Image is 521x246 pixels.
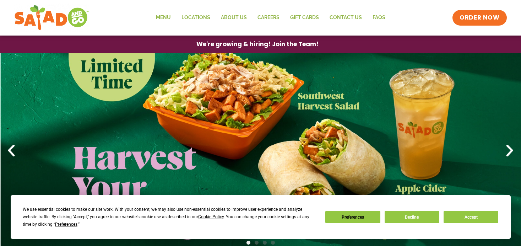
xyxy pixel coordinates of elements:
[11,195,511,239] div: Cookie Consent Prompt
[452,10,506,26] a: ORDER NOW
[460,14,499,22] span: ORDER NOW
[444,211,498,223] button: Accept
[23,206,317,228] div: We use essential cookies to make our site work. With your consent, we may also use non-essential ...
[263,241,267,245] span: Go to slide 3
[285,10,324,26] a: GIFT CARDS
[325,211,380,223] button: Preferences
[271,241,275,245] span: Go to slide 4
[176,10,216,26] a: Locations
[246,241,250,245] span: Go to slide 1
[14,4,89,32] img: new-SAG-logo-768×292
[255,241,259,245] span: Go to slide 2
[151,10,176,26] a: Menu
[324,10,367,26] a: Contact Us
[4,143,19,159] div: Previous slide
[55,222,77,227] span: Preferences
[502,143,517,159] div: Next slide
[367,10,391,26] a: FAQs
[196,41,319,47] span: We're growing & hiring! Join the Team!
[216,10,252,26] a: About Us
[385,211,439,223] button: Decline
[198,214,224,219] span: Cookie Policy
[252,10,285,26] a: Careers
[186,36,329,53] a: We're growing & hiring! Join the Team!
[151,10,391,26] nav: Menu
